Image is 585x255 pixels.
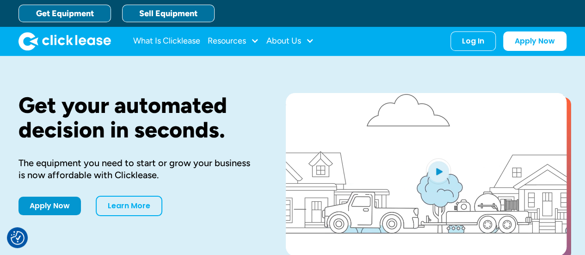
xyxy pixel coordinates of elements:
button: Consent Preferences [11,231,25,245]
img: Revisit consent button [11,231,25,245]
div: About Us [266,32,314,50]
div: Log In [462,37,484,46]
a: What Is Clicklease [133,32,200,50]
div: The equipment you need to start or grow your business is now affordable with Clicklease. [18,157,256,181]
a: Sell Equipment [122,5,215,22]
img: Clicklease logo [18,32,111,50]
a: home [18,32,111,50]
h1: Get your automated decision in seconds. [18,93,256,142]
a: Get Equipment [18,5,111,22]
a: Apply Now [18,197,81,215]
a: Learn More [96,196,162,216]
a: Apply Now [503,31,567,51]
img: Blue play button logo on a light blue circular background [426,158,451,184]
div: Resources [208,32,259,50]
